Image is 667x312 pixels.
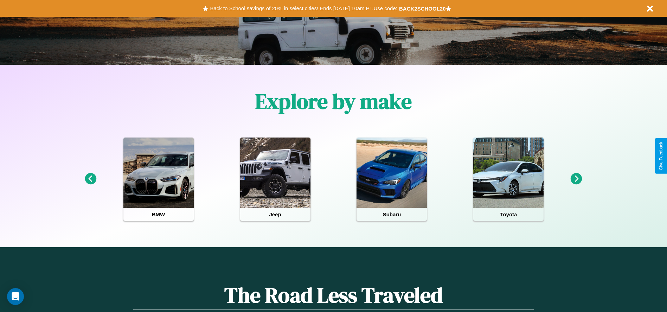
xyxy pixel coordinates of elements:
[123,208,194,221] h4: BMW
[240,208,310,221] h4: Jeep
[659,142,663,170] div: Give Feedback
[7,288,24,305] div: Open Intercom Messenger
[133,281,533,310] h1: The Road Less Traveled
[208,4,399,13] button: Back to School savings of 20% in select cities! Ends [DATE] 10am PT.Use code:
[399,6,446,12] b: BACK2SCHOOL20
[357,208,427,221] h4: Subaru
[255,87,412,116] h1: Explore by make
[473,208,544,221] h4: Toyota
